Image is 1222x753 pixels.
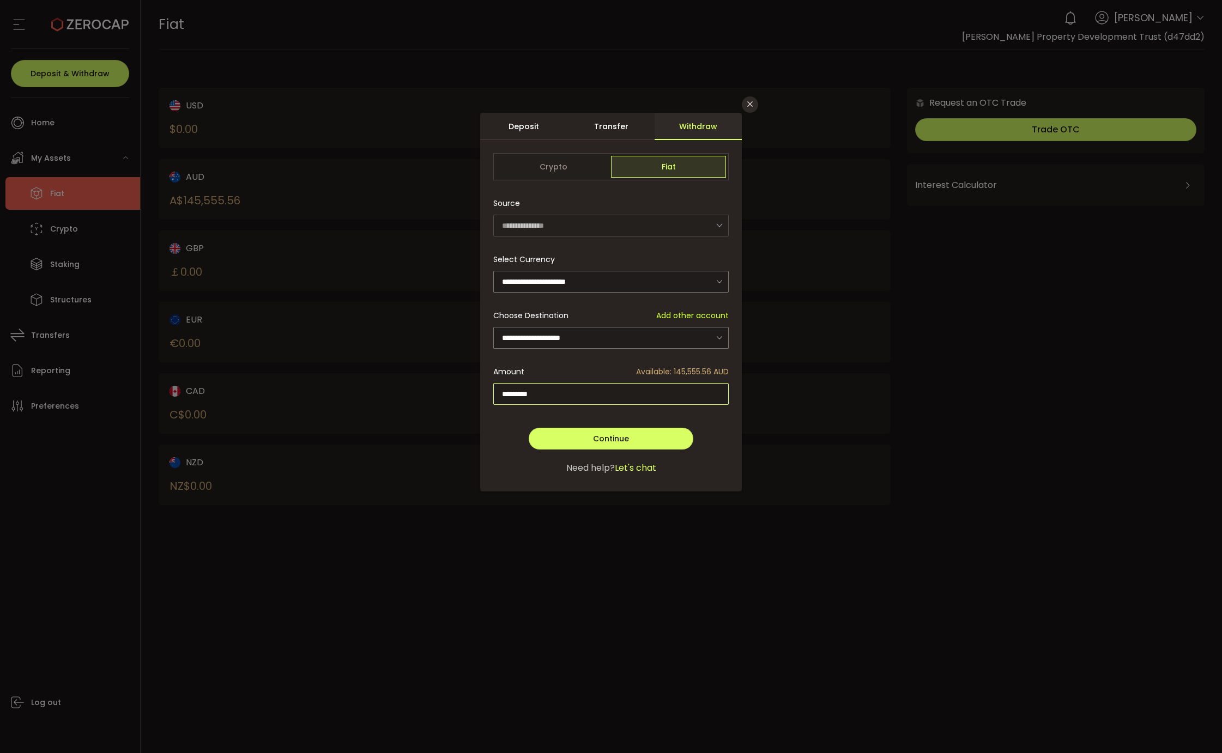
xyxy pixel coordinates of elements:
[615,461,656,475] span: Let's chat
[978,315,1222,753] iframe: Chat Widget
[493,192,520,214] span: Source
[655,113,742,140] div: Withdraw
[656,310,729,321] span: Add other account
[493,366,524,378] span: Amount
[493,254,561,265] label: Select Currency
[742,96,758,113] button: Close
[480,113,742,491] div: dialog
[480,113,567,140] div: Deposit
[493,310,568,321] span: Choose Destination
[611,156,726,178] span: Fiat
[529,428,693,450] button: Continue
[636,366,729,378] span: Available: 145,555.56 AUD
[593,433,629,444] span: Continue
[567,113,655,140] div: Transfer
[496,156,611,178] span: Crypto
[566,461,615,475] span: Need help?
